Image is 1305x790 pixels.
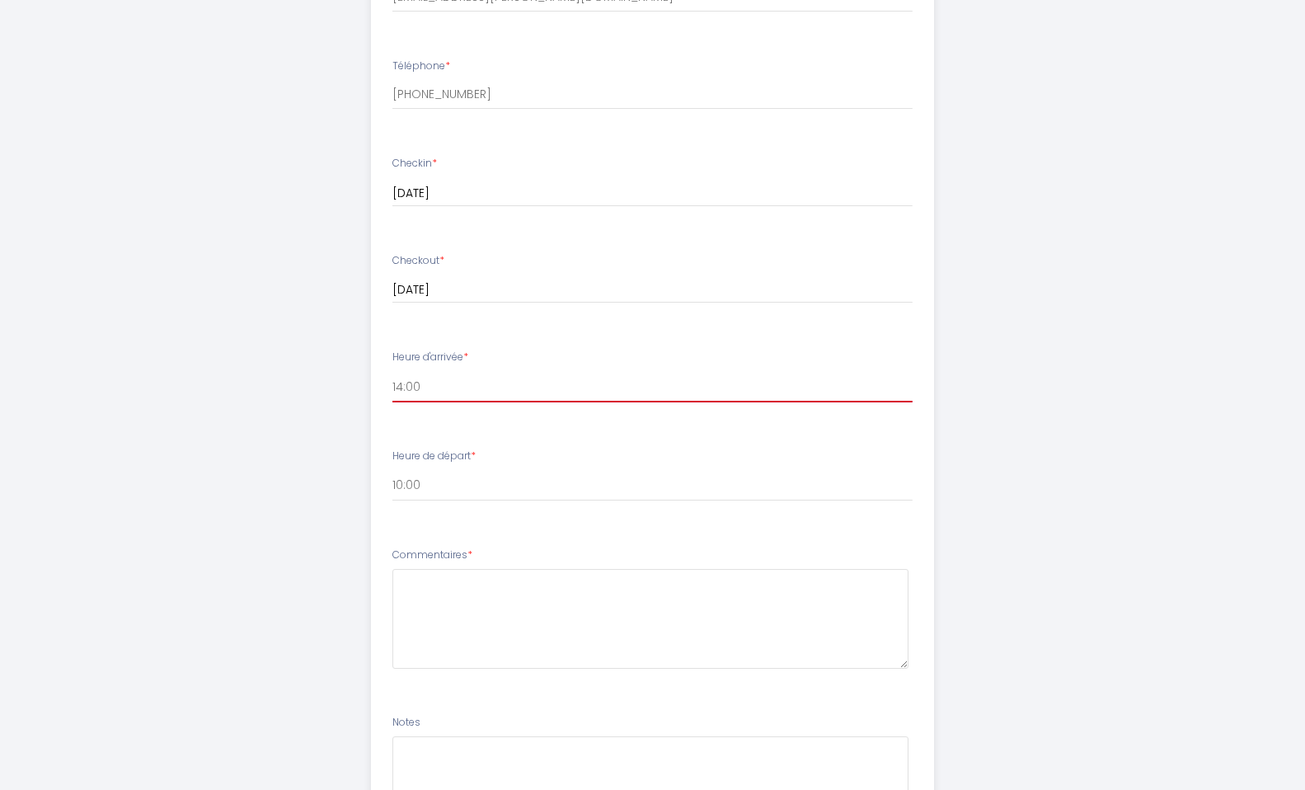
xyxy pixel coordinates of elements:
[392,253,444,269] label: Checkout
[392,350,468,365] label: Heure d'arrivée
[392,156,437,172] label: Checkin
[392,715,420,731] label: Notes
[392,59,450,74] label: Téléphone
[392,449,476,464] label: Heure de départ
[392,548,472,563] label: Commentaires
